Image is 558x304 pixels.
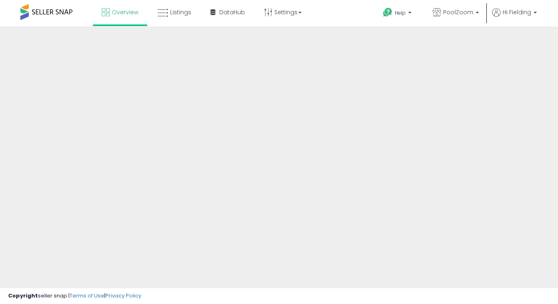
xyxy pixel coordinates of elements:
[70,292,104,300] a: Terms of Use
[105,292,141,300] a: Privacy Policy
[443,8,473,16] span: PoolZoom
[8,292,38,300] strong: Copyright
[376,1,420,26] a: Help
[8,292,141,300] div: seller snap | |
[492,8,537,26] a: Hi Fielding
[503,8,531,16] span: Hi Fielding
[170,8,191,16] span: Listings
[395,9,406,16] span: Help
[112,8,138,16] span: Overview
[219,8,245,16] span: DataHub
[383,7,393,18] i: Get Help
